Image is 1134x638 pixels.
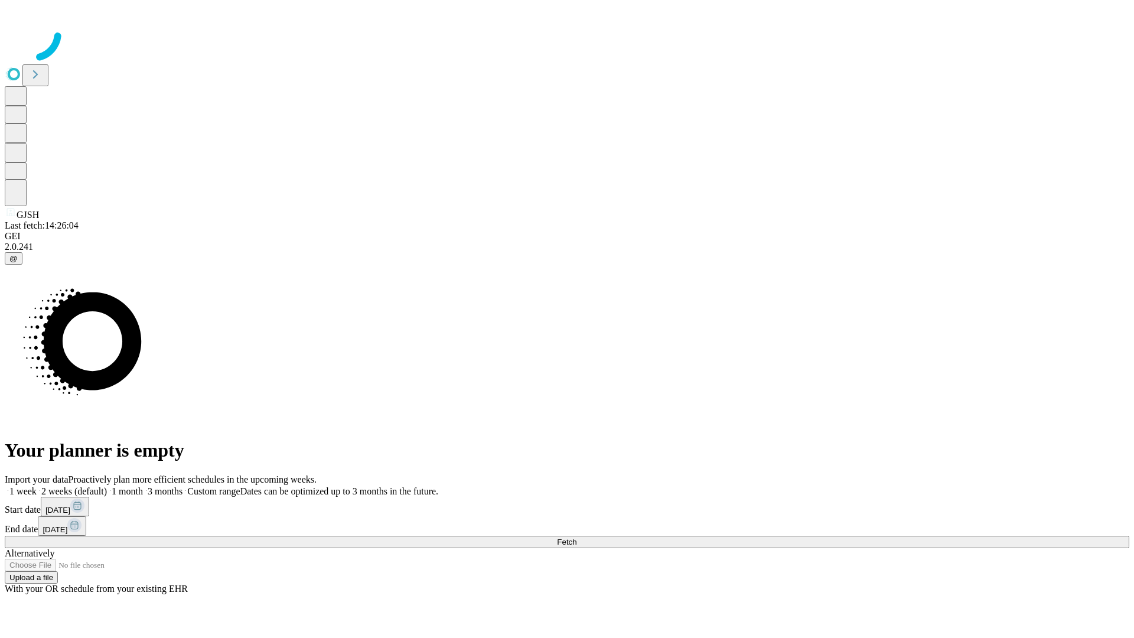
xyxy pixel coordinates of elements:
[148,486,183,496] span: 3 months
[5,548,54,558] span: Alternatively
[9,254,18,263] span: @
[557,538,576,546] span: Fetch
[5,252,22,265] button: @
[5,536,1129,548] button: Fetch
[5,497,1129,516] div: Start date
[41,486,107,496] span: 2 weeks (default)
[43,525,67,534] span: [DATE]
[5,242,1129,252] div: 2.0.241
[38,516,86,536] button: [DATE]
[45,506,70,515] span: [DATE]
[41,497,89,516] button: [DATE]
[112,486,143,496] span: 1 month
[5,440,1129,461] h1: Your planner is empty
[5,474,69,484] span: Import your data
[17,210,39,220] span: GJSH
[69,474,317,484] span: Proactively plan more efficient schedules in the upcoming weeks.
[5,571,58,584] button: Upload a file
[5,584,188,594] span: With your OR schedule from your existing EHR
[240,486,438,496] span: Dates can be optimized up to 3 months in the future.
[9,486,37,496] span: 1 week
[5,231,1129,242] div: GEI
[187,486,240,496] span: Custom range
[5,220,79,230] span: Last fetch: 14:26:04
[5,516,1129,536] div: End date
